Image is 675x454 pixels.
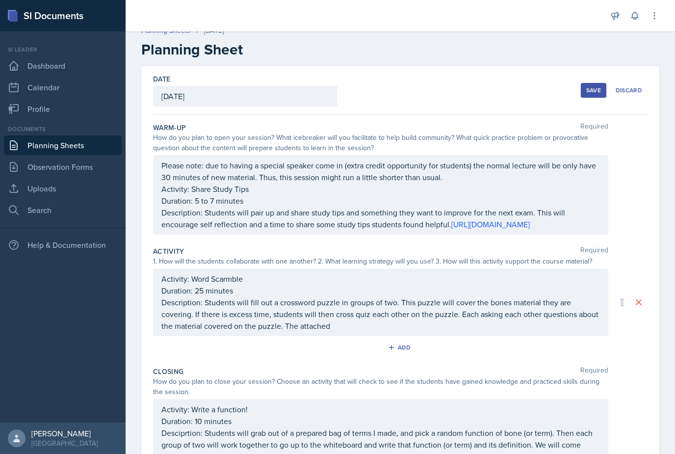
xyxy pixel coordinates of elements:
label: Activity [153,246,184,256]
a: Planning Sheets [4,135,122,155]
span: Required [580,123,608,133]
a: Uploads [4,179,122,198]
button: Add [385,340,416,355]
div: [GEOGRAPHIC_DATA] [31,438,98,448]
p: Activity: Word Scarmble [161,273,600,285]
div: 1. How will the students collaborate with one another? 2. What learning strategy will you use? 3.... [153,256,608,267]
a: Observation Forms [4,157,122,177]
button: Save [581,83,606,98]
a: Search [4,200,122,220]
label: Date [153,74,170,84]
a: Dashboard [4,56,122,76]
div: Discard [616,86,642,94]
p: Activity: Share Study Tips [161,183,600,195]
div: Si leader [4,45,122,54]
div: Help & Documentation [4,235,122,255]
label: Closing [153,367,183,376]
p: Description: Students will fill out a crossword puzzle in groups of two. This puzzle will cover t... [161,296,600,332]
p: Duration: 10 minutes [161,415,600,427]
a: Calendar [4,78,122,97]
div: Add [390,344,411,351]
p: Activity: Write a function! [161,403,600,415]
div: Documents [4,125,122,134]
div: How do you plan to open your session? What icebreaker will you facilitate to help build community... [153,133,608,153]
label: Warm-Up [153,123,186,133]
div: How do you plan to close your session? Choose an activity that will check to see if the students ... [153,376,608,397]
p: Description: Students will pair up and share study tips and something they want to improve for th... [161,207,600,230]
p: Duration: 5 to 7 minutes [161,195,600,207]
h2: Planning Sheet [141,41,659,58]
div: Save [586,86,601,94]
span: Required [580,246,608,256]
a: Profile [4,99,122,119]
a: [URL][DOMAIN_NAME] [451,219,530,230]
span: Required [580,367,608,376]
button: Discard [610,83,648,98]
p: Duration: 25 minutes [161,285,600,296]
p: Please note: due to having a special speaker come in (extra credit opportunity for students) the ... [161,160,600,183]
div: [PERSON_NAME] [31,428,98,438]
